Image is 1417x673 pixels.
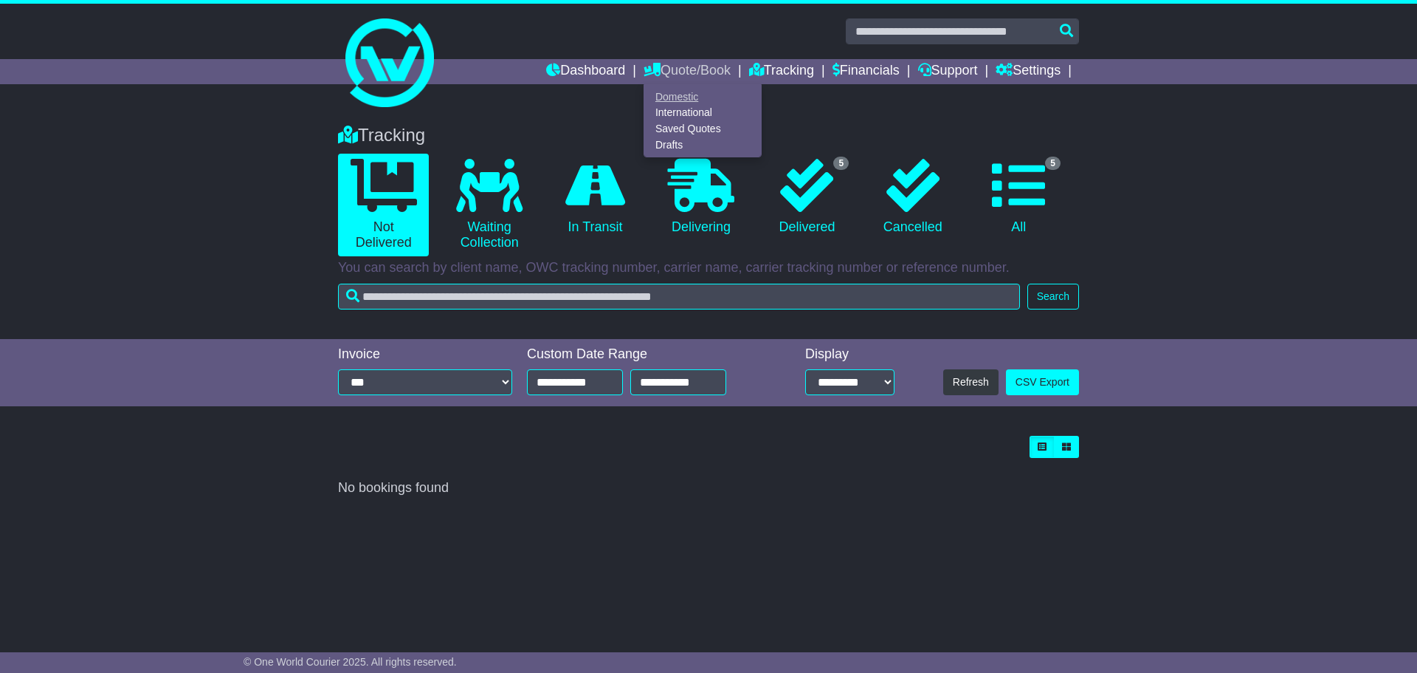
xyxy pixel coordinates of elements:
[644,121,761,137] a: Saved Quotes
[644,89,761,105] a: Domestic
[918,59,978,84] a: Support
[644,137,761,153] a: Drafts
[444,154,534,256] a: Waiting Collection
[244,656,457,668] span: © One World Courier 2025. All rights reserved.
[832,59,900,84] a: Financials
[762,154,852,241] a: 5 Delivered
[1006,369,1079,395] a: CSV Export
[546,59,625,84] a: Dashboard
[1045,157,1061,170] span: 5
[973,154,1064,241] a: 5 All
[749,59,814,84] a: Tracking
[644,59,731,84] a: Quote/Book
[1027,284,1079,310] button: Search
[331,125,1086,146] div: Tracking
[644,84,762,157] div: Quote/Book
[338,260,1079,276] p: You can search by client name, OWC tracking number, carrier name, carrier tracking number or refe...
[943,369,999,395] button: Refresh
[550,154,641,241] a: In Transit
[338,154,429,256] a: Not Delivered
[338,480,1079,496] div: No bookings found
[527,346,764,363] div: Custom Date Range
[867,154,958,241] a: Cancelled
[996,59,1061,84] a: Settings
[833,157,849,170] span: 5
[338,346,512,363] div: Invoice
[644,105,761,121] a: International
[805,346,894,363] div: Display
[655,154,746,241] a: Delivering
